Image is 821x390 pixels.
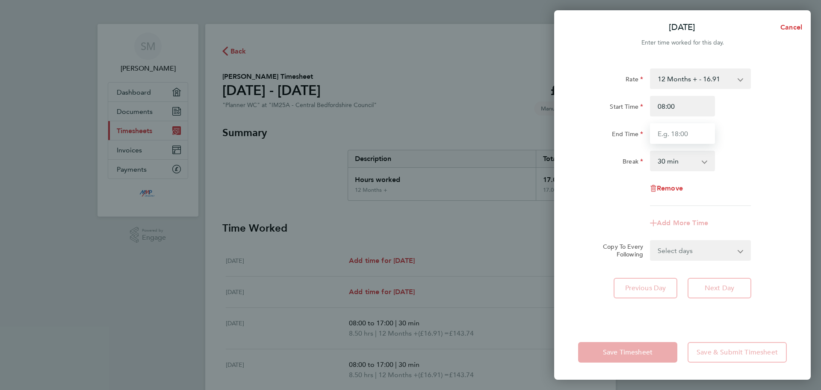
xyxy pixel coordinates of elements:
button: Remove [650,185,683,192]
input: E.g. 08:00 [650,96,715,116]
span: Cancel [778,23,802,31]
label: Rate [626,75,643,86]
p: [DATE] [669,21,695,33]
span: Remove [657,184,683,192]
button: Cancel [767,19,811,36]
label: Break [623,158,643,168]
div: Enter time worked for this day. [554,38,811,48]
label: End Time [612,130,643,140]
input: E.g. 18:00 [650,123,715,144]
label: Start Time [610,103,643,113]
label: Copy To Every Following [596,243,643,258]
